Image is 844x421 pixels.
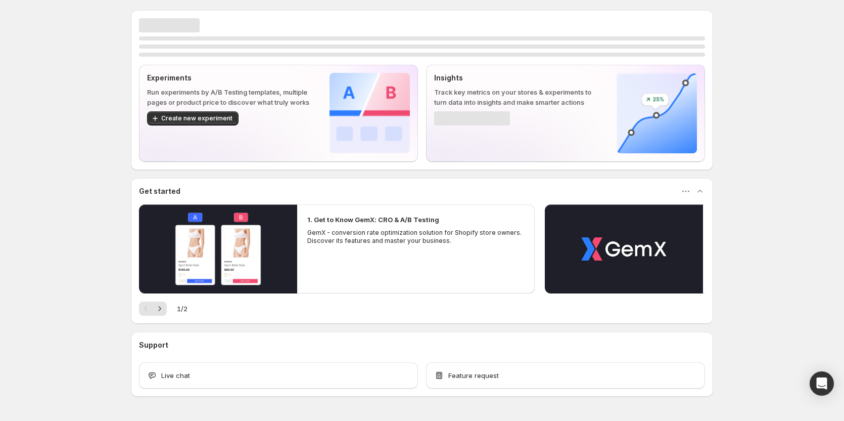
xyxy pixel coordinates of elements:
span: 1 / 2 [177,304,187,314]
p: Insights [434,73,600,83]
span: Create new experiment [161,114,232,122]
button: Play video [139,204,297,293]
p: Track key metrics on your stores & experiments to turn data into insights and make smarter actions [434,87,600,107]
h3: Support [139,340,168,350]
p: Run experiments by A/B Testing templates, multiple pages or product price to discover what truly ... [147,87,313,107]
nav: Pagination [139,302,167,316]
span: Feature request [448,370,499,381]
span: Live chat [161,370,190,381]
button: Play video [545,204,703,293]
button: Next [153,302,167,316]
img: Experiments [330,73,410,153]
h2: 1. Get to Know GemX: CRO & A/B Testing [307,215,439,225]
p: Experiments [147,73,313,83]
div: Open Intercom Messenger [810,371,834,396]
button: Create new experiment [147,111,239,125]
h3: Get started [139,186,180,196]
p: GemX - conversion rate optimization solution for Shopify store owners. Discover its features and ... [307,229,525,245]
img: Insights [617,73,697,153]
